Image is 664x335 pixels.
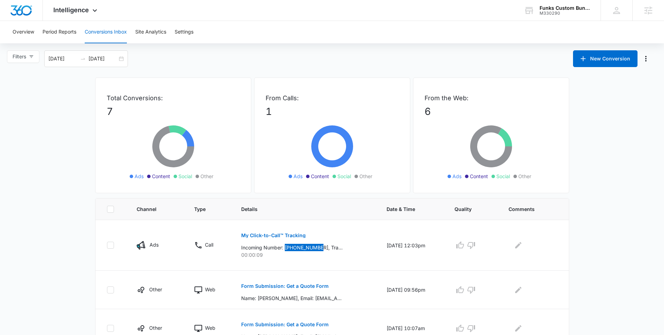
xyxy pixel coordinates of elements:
button: Settings [175,21,193,43]
button: Conversions Inbox [85,21,127,43]
span: Content [152,173,170,180]
p: Web [205,286,215,293]
p: My Click-to-Call™ Tracking [241,233,306,238]
span: Comments [509,205,548,213]
input: End date [89,55,117,63]
p: Form Submission: Get a Quote Form [241,284,329,289]
span: Details [241,205,360,213]
td: [DATE] 09:56pm [378,271,446,309]
div: v 4.0.25 [20,11,34,17]
p: Other [149,324,162,332]
div: Domain Overview [26,41,62,46]
p: 6 [425,104,558,119]
span: Other [200,173,213,180]
button: Filters [7,50,39,63]
button: Period Reports [43,21,76,43]
span: Social [178,173,192,180]
span: Other [359,173,372,180]
p: 1 [266,104,399,119]
div: Domain: [DOMAIN_NAME] [18,18,77,24]
img: website_grey.svg [11,18,17,24]
span: Content [470,173,488,180]
button: Form Submission: Get a Quote Form [241,316,329,333]
p: Total Conversions: [107,93,240,103]
span: Intelligence [53,6,89,14]
span: Channel [137,205,167,213]
button: Edit Comments [513,323,524,334]
div: Keywords by Traffic [77,41,117,46]
button: Edit Comments [513,284,524,296]
div: account name [540,5,590,11]
p: From Calls: [266,93,399,103]
button: My Click-to-Call™ Tracking [241,227,306,244]
span: Content [311,173,329,180]
p: Form Submission: Get a Quote Form [241,322,329,327]
button: Edit Comments [513,240,524,251]
p: Incoming Number: [PHONE_NUMBER], Tracking Number: [PHONE_NUMBER], Ring To: [PHONE_NUMBER], Caller... [241,244,343,251]
p: From the Web: [425,93,558,103]
td: [DATE] 12:03pm [378,220,446,271]
p: Other [149,286,162,293]
p: Ads [150,241,159,248]
button: Manage Numbers [640,53,651,64]
p: Call [205,241,213,248]
span: Filters [13,53,26,60]
span: Ads [135,173,144,180]
p: Name: [PERSON_NAME], Email: [EMAIL_ADDRESS][DOMAIN_NAME], Phone: null, How can we help?: I am loo... [241,294,343,302]
span: Type [194,205,214,213]
img: tab_domain_overview_orange.svg [19,41,24,46]
span: Social [496,173,510,180]
span: Ads [293,173,303,180]
p: Web [205,324,215,332]
span: Social [337,173,351,180]
button: Site Analytics [135,21,166,43]
div: account id [540,11,590,16]
span: Date & Time [387,205,428,213]
input: Start date [48,55,77,63]
button: Overview [13,21,34,43]
p: 7 [107,104,240,119]
span: Quality [455,205,482,213]
span: to [80,56,86,61]
img: tab_keywords_by_traffic_grey.svg [69,41,75,46]
img: logo_orange.svg [11,11,17,17]
span: swap-right [80,56,86,61]
span: Ads [452,173,461,180]
span: Other [518,173,531,180]
button: Form Submission: Get a Quote Form [241,278,329,294]
button: New Conversion [573,50,638,67]
p: 00:00:09 [241,251,370,258]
